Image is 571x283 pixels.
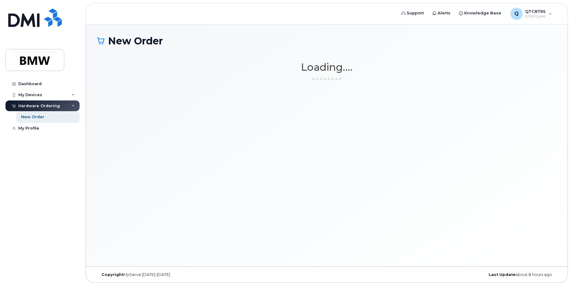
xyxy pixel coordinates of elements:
h1: Loading.... [97,62,557,73]
div: MyServe [DATE]–[DATE] [97,272,250,277]
h1: New Order [97,36,557,46]
img: ajax-loader-3a6953c30dc77f0bf724df975f13086db4f4c1262e45940f03d1251963f1bf2e.gif [312,77,342,81]
div: about 8 hours ago [403,272,557,277]
strong: Copyright [102,272,124,277]
strong: Last Update [489,272,516,277]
